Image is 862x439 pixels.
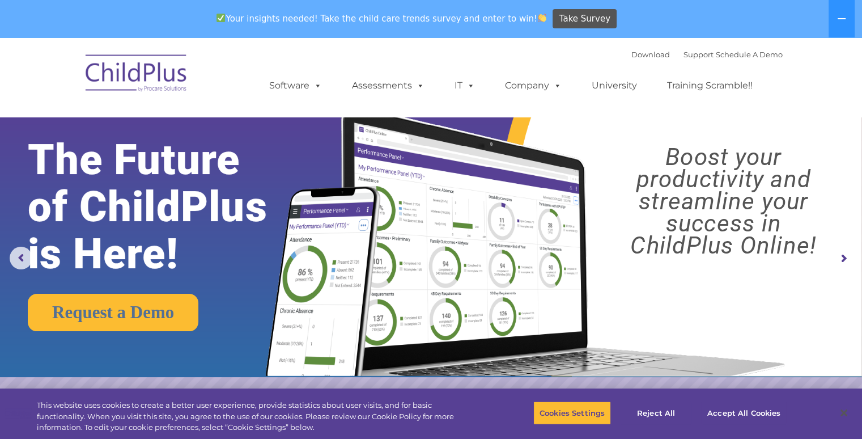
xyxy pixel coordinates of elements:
rs-layer: Boost your productivity and streamline your success in ChildPlus Online! [596,146,851,256]
a: Take Survey [553,9,617,29]
a: Training Scramble!! [656,74,764,97]
div: This website uses cookies to create a better user experience, provide statistics about user visit... [37,400,474,433]
span: Your insights needed! Take the child care trends survey and enter to win! [212,7,551,29]
a: IT [443,74,486,97]
a: Request a Demo [28,294,198,331]
a: Download [631,50,670,59]
a: Company [494,74,573,97]
button: Close [831,400,856,425]
img: ChildPlus by Procare Solutions [80,47,193,103]
span: Phone number [158,121,206,130]
button: Reject All [621,401,691,425]
img: ✅ [216,14,225,22]
a: Schedule A Demo [716,50,783,59]
button: Accept All Cookies [701,401,787,425]
img: 👏 [538,14,546,22]
a: Assessments [341,74,436,97]
a: University [580,74,648,97]
a: Support [683,50,714,59]
rs-layer: The Future of ChildPlus is Here! [28,136,303,277]
span: Last name [158,75,192,83]
font: | [631,50,783,59]
a: Software [258,74,333,97]
button: Cookies Settings [533,401,611,425]
span: Take Survey [559,9,610,29]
